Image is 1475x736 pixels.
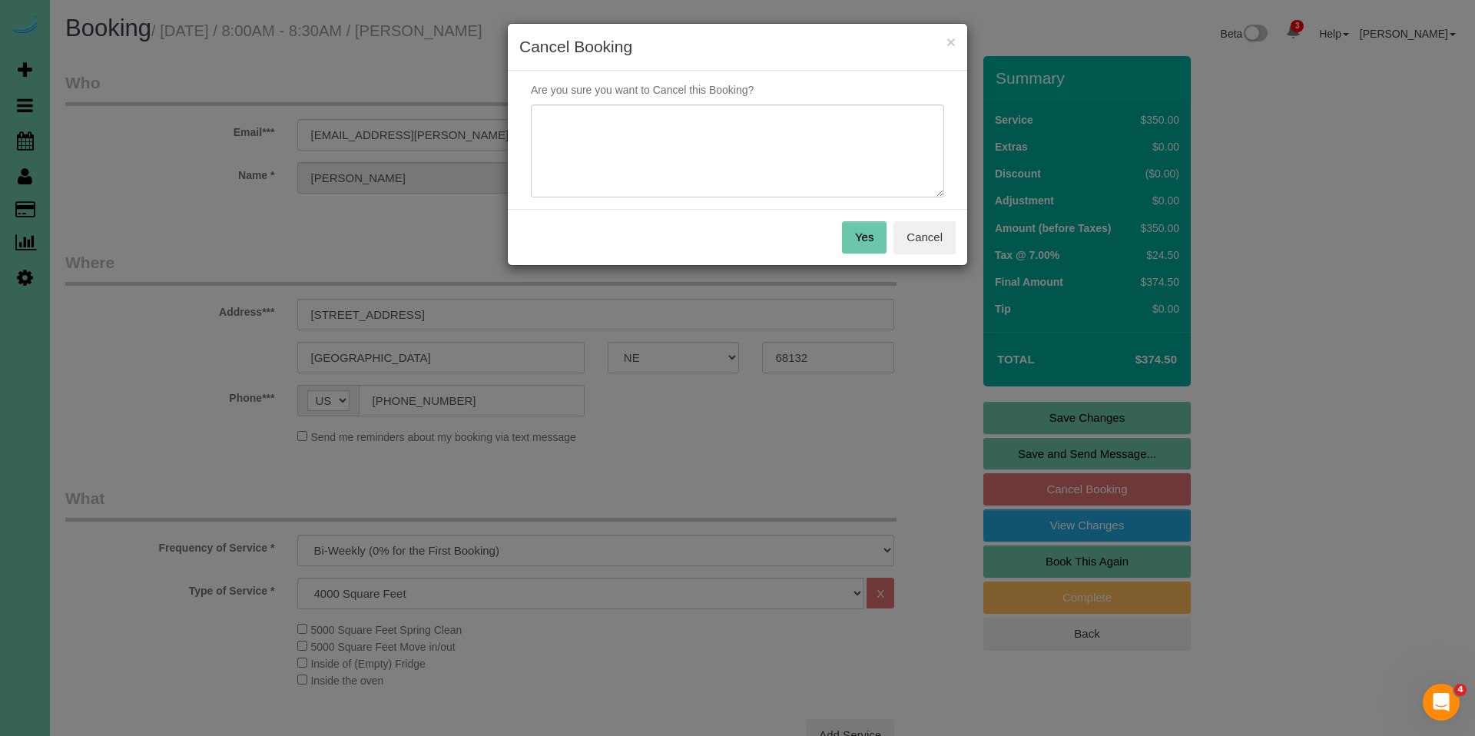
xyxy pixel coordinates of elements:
sui-modal: Cancel Booking [508,24,967,265]
span: 4 [1454,684,1467,696]
p: Are you sure you want to Cancel this Booking? [519,82,956,98]
h3: Cancel Booking [519,35,956,58]
button: × [946,34,956,50]
iframe: Intercom live chat [1423,684,1460,721]
button: Cancel [893,221,956,254]
button: Yes [842,221,887,254]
